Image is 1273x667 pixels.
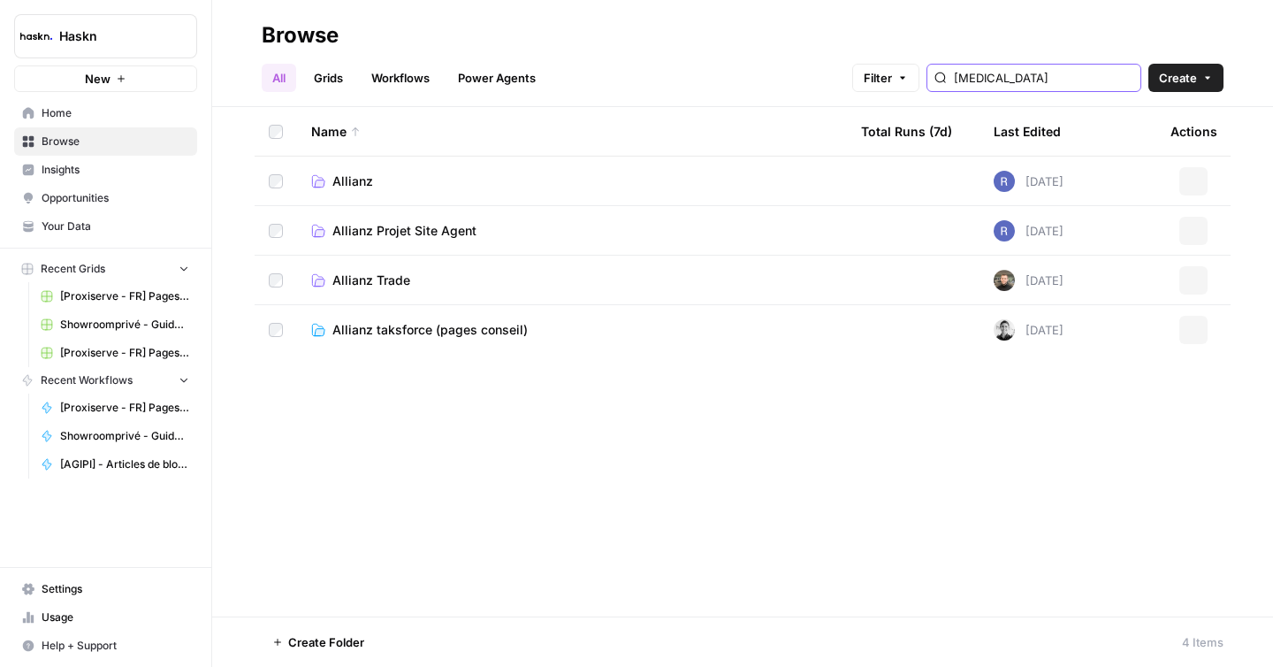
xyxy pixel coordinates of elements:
[332,321,528,339] span: Allianz taksforce (pages conseil)
[42,134,189,149] span: Browse
[14,14,197,58] button: Workspace: Haskn
[42,581,189,597] span: Settings
[14,156,197,184] a: Insights
[1170,107,1217,156] div: Actions
[33,394,197,422] a: [Proxiserve - FR] Pages catégories - 800 mots sans FAQ
[1148,64,1223,92] button: Create
[861,107,952,156] div: Total Runs (7d)
[42,218,189,234] span: Your Data
[14,127,197,156] a: Browse
[33,422,197,450] a: Showroomprivé - Guide d'achat de 800 mots
[262,628,375,656] button: Create Folder
[33,310,197,339] a: Showroomprivé - Guide d'achat de 800 mots Grid
[262,64,296,92] a: All
[60,400,189,416] span: [Proxiserve - FR] Pages catégories - 800 mots sans FAQ
[994,220,1015,241] img: u6bh93quptsxrgw026dpd851kwjs
[85,70,111,88] span: New
[33,339,197,367] a: [Proxiserve - FR] Pages catégories - 800 mots sans FAQ Grid
[42,638,189,654] span: Help + Support
[994,270,1015,291] img: udf09rtbz9abwr5l4z19vkttxmie
[20,20,52,52] img: Haskn Logo
[994,270,1063,291] div: [DATE]
[42,609,189,625] span: Usage
[14,212,197,241] a: Your Data
[14,256,197,282] button: Recent Grids
[311,222,833,240] a: Allianz Projet Site Agent
[994,107,1061,156] div: Last Edited
[332,172,373,190] span: Allianz
[332,222,476,240] span: Allianz Projet Site Agent
[14,367,197,394] button: Recent Workflows
[864,69,892,87] span: Filter
[262,21,339,50] div: Browse
[60,456,189,472] span: [AGIPI] - Articles de blog - Optimisations
[14,632,197,660] button: Help + Support
[42,105,189,121] span: Home
[361,64,440,92] a: Workflows
[33,450,197,479] a: [AGIPI] - Articles de blog - Optimisations
[447,64,546,92] a: Power Agents
[1159,69,1197,87] span: Create
[42,162,189,178] span: Insights
[954,69,1133,87] input: Search
[42,190,189,206] span: Opportunities
[60,345,189,361] span: [Proxiserve - FR] Pages catégories - 800 mots sans FAQ Grid
[60,288,189,304] span: [Proxiserve - FR] Pages catégories - 1000 mots + FAQ Grid
[994,319,1015,341] img: 5iwot33yo0fowbxplqtedoh7j1jy
[311,107,833,156] div: Name
[994,220,1063,241] div: [DATE]
[59,27,166,45] span: Haskn
[41,261,105,277] span: Recent Grids
[303,64,354,92] a: Grids
[14,184,197,212] a: Opportunities
[994,171,1063,192] div: [DATE]
[60,317,189,333] span: Showroomprivé - Guide d'achat de 800 mots Grid
[994,319,1063,341] div: [DATE]
[311,321,833,339] a: Allianz taksforce (pages conseil)
[14,65,197,92] button: New
[33,282,197,310] a: [Proxiserve - FR] Pages catégories - 1000 mots + FAQ Grid
[311,172,833,190] a: Allianz
[311,272,833,289] a: Allianz Trade
[1182,633,1223,651] div: 4 Items
[14,603,197,632] a: Usage
[852,64,919,92] button: Filter
[288,633,364,651] span: Create Folder
[14,99,197,127] a: Home
[994,171,1015,192] img: u6bh93quptsxrgw026dpd851kwjs
[14,575,197,603] a: Settings
[41,372,133,388] span: Recent Workflows
[332,272,410,289] span: Allianz Trade
[60,428,189,444] span: Showroomprivé - Guide d'achat de 800 mots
